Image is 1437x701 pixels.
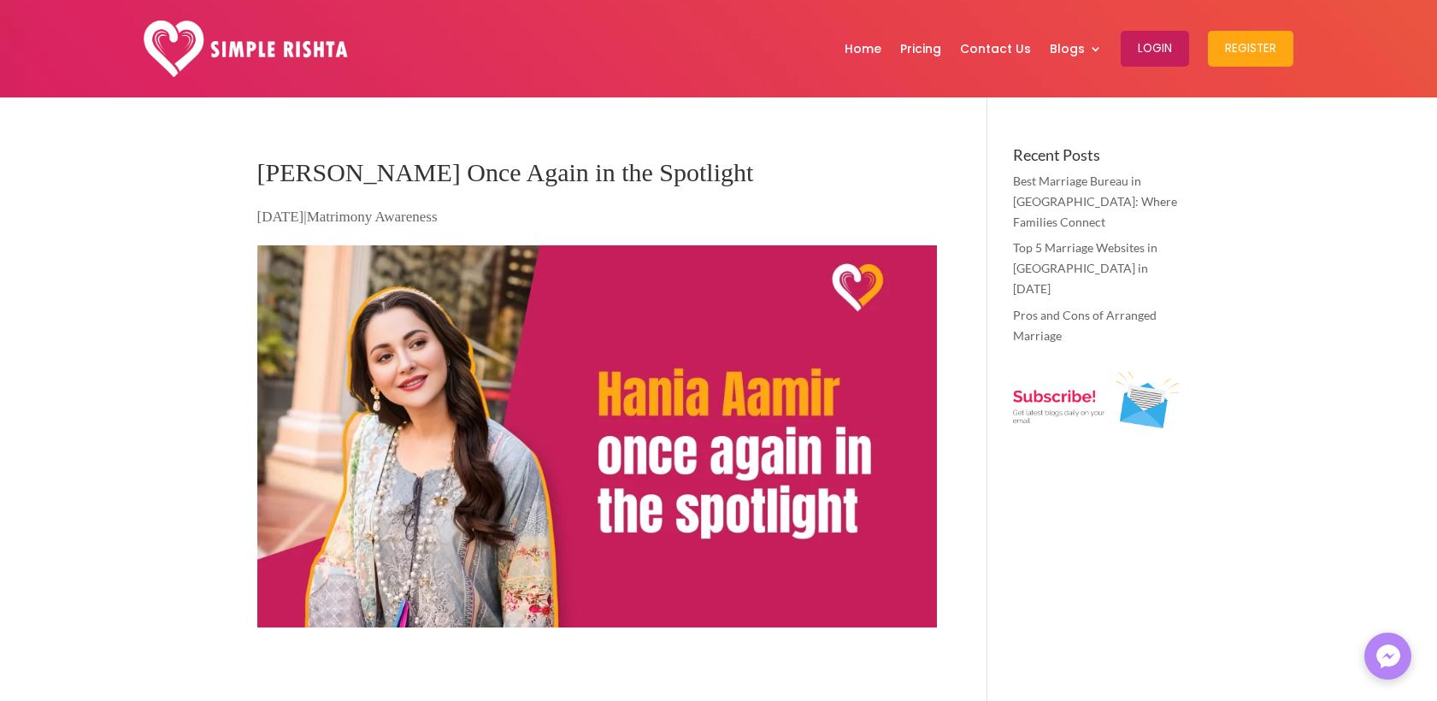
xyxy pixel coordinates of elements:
[1121,31,1189,67] button: Login
[1013,147,1180,171] h4: Recent Posts
[1050,4,1102,93] a: Blogs
[1013,174,1177,229] a: Best Marriage Bureau in [GEOGRAPHIC_DATA]: Where Families Connect
[257,147,937,207] h1: [PERSON_NAME] Once Again in the Spotlight
[257,209,304,225] span: [DATE]
[1208,4,1293,93] a: Register
[257,207,937,240] p: |
[307,209,438,225] a: Matrimony Awareness
[900,4,941,93] a: Pricing
[960,4,1031,93] a: Contact Us
[257,245,937,627] img: Hania Amir Once Again in the Spotlight in 2025
[1013,240,1157,296] a: Top 5 Marriage Websites in [GEOGRAPHIC_DATA] in [DATE]
[1208,31,1293,67] button: Register
[845,4,881,93] a: Home
[1121,4,1189,93] a: Login
[1013,308,1157,343] a: Pros and Cons of Arranged Marriage
[1371,639,1405,674] img: Messenger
